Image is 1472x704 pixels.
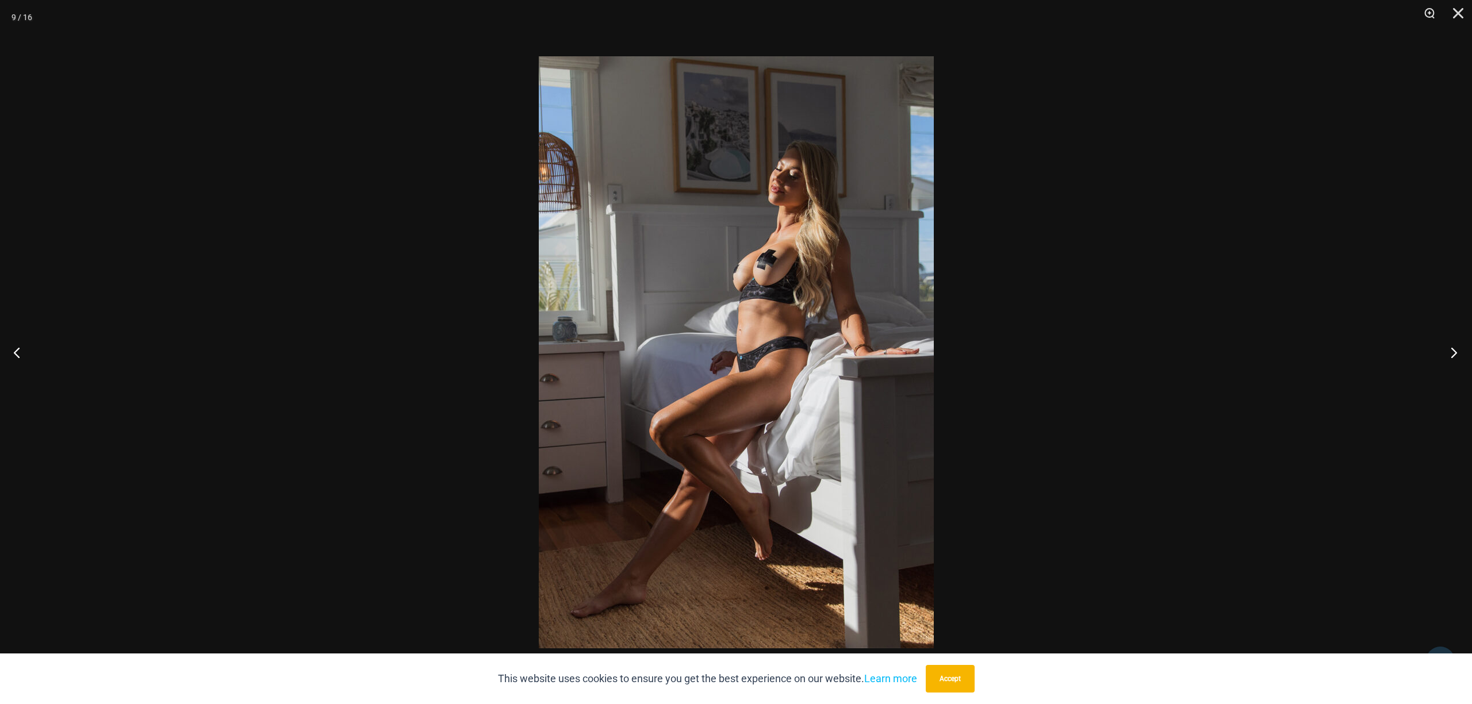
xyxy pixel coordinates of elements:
img: Nights Fall Silver Leopard 1036 Bra 6046 Thong 06 [539,56,934,648]
button: Next [1429,324,1472,381]
button: Accept [926,665,975,693]
div: 9 / 16 [11,9,32,26]
p: This website uses cookies to ensure you get the best experience on our website. [498,670,917,687]
a: Learn more [864,672,917,684]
